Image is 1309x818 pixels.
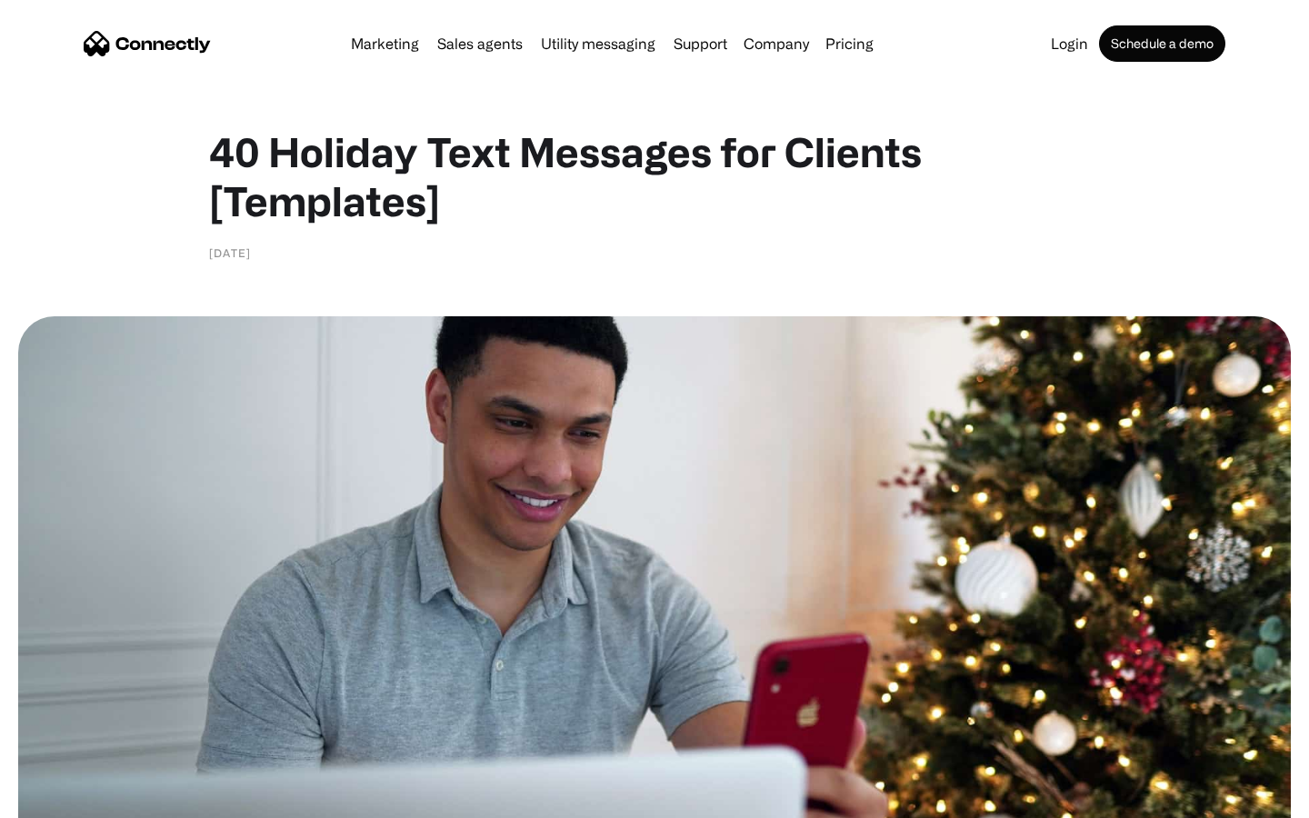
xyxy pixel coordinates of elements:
a: Schedule a demo [1099,25,1225,62]
a: Login [1044,36,1095,51]
ul: Language list [36,786,109,812]
div: Company [744,31,809,56]
a: Marketing [344,36,426,51]
a: Utility messaging [534,36,663,51]
h1: 40 Holiday Text Messages for Clients [Templates] [209,127,1100,225]
a: Support [666,36,734,51]
a: Pricing [818,36,881,51]
a: Sales agents [430,36,530,51]
aside: Language selected: English [18,786,109,812]
div: [DATE] [209,244,251,262]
